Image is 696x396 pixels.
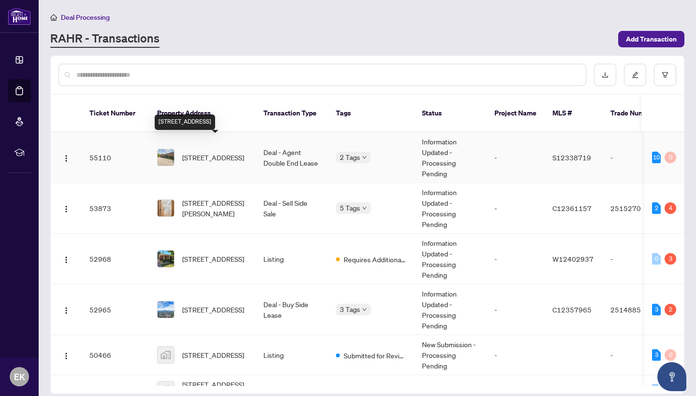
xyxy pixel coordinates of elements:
[58,200,74,216] button: Logo
[344,254,406,265] span: Requires Additional Docs
[82,284,149,335] td: 52965
[552,255,594,263] span: W12402937
[652,304,661,315] div: 3
[158,301,174,318] img: thumbnail-img
[256,183,328,234] td: Deal - Sell Side Sale
[344,385,359,396] span: Draft
[82,132,149,183] td: 55110
[665,349,676,361] div: 0
[487,183,545,234] td: -
[487,132,545,183] td: -
[256,132,328,183] td: Deal - Agent Double End Lease
[182,304,244,315] span: [STREET_ADDRESS]
[61,13,110,22] span: Deal Processing
[603,95,670,132] th: Trade Number
[50,14,57,21] span: home
[362,155,367,160] span: down
[256,234,328,284] td: Listing
[62,352,70,360] img: Logo
[618,31,684,47] button: Add Transaction
[340,152,360,163] span: 2 Tags
[652,349,661,361] div: 3
[626,31,677,47] span: Add Transaction
[603,234,670,284] td: -
[652,202,661,214] div: 2
[14,370,25,383] span: EK
[340,304,360,315] span: 3 Tags
[158,149,174,166] img: thumbnail-img
[328,95,414,132] th: Tags
[552,204,592,212] span: C12361157
[362,307,367,312] span: down
[552,305,592,314] span: C12357965
[652,152,661,163] div: 10
[414,95,487,132] th: Status
[665,304,676,315] div: 2
[624,64,646,86] button: edit
[182,350,244,360] span: [STREET_ADDRESS]
[62,205,70,213] img: Logo
[155,114,215,130] div: [STREET_ADDRESS]
[62,155,70,162] img: Logo
[487,335,545,375] td: -
[487,234,545,284] td: -
[652,253,661,265] div: 0
[62,307,70,314] img: Logo
[414,335,487,375] td: New Submission - Processing Pending
[58,302,74,317] button: Logo
[602,71,609,78] span: download
[594,64,616,86] button: download
[603,335,670,375] td: -
[652,384,661,396] div: 0
[665,253,676,265] div: 3
[158,347,174,363] img: thumbnail-img
[158,200,174,216] img: thumbnail-img
[256,95,328,132] th: Transaction Type
[414,132,487,183] td: Information Updated - Processing Pending
[50,30,159,48] a: RAHR - Transactions
[487,95,545,132] th: Project Name
[8,7,31,25] img: logo
[182,198,248,219] span: [STREET_ADDRESS][PERSON_NAME]
[340,202,360,213] span: 5 Tags
[58,150,74,165] button: Logo
[344,350,406,361] span: Submitted for Review
[654,64,676,86] button: filter
[149,95,256,132] th: Property Address
[414,183,487,234] td: Information Updated - Processing Pending
[632,71,638,78] span: edit
[58,347,74,363] button: Logo
[603,284,670,335] td: 2514885
[256,335,328,375] td: Listing
[82,183,149,234] td: 53873
[58,251,74,267] button: Logo
[82,234,149,284] td: 52968
[665,152,676,163] div: 0
[158,251,174,267] img: thumbnail-img
[62,256,70,264] img: Logo
[487,284,545,335] td: -
[603,132,670,183] td: -
[182,152,244,163] span: [STREET_ADDRESS]
[82,335,149,375] td: 50466
[545,95,603,132] th: MLS #
[362,206,367,211] span: down
[603,183,670,234] td: 2515270
[665,202,676,214] div: 4
[657,362,686,391] button: Open asap
[182,254,244,264] span: [STREET_ADDRESS]
[82,95,149,132] th: Ticket Number
[552,153,591,162] span: S12338719
[662,71,668,78] span: filter
[256,284,328,335] td: Deal - Buy Side Lease
[414,284,487,335] td: Information Updated - Processing Pending
[414,234,487,284] td: Information Updated - Processing Pending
